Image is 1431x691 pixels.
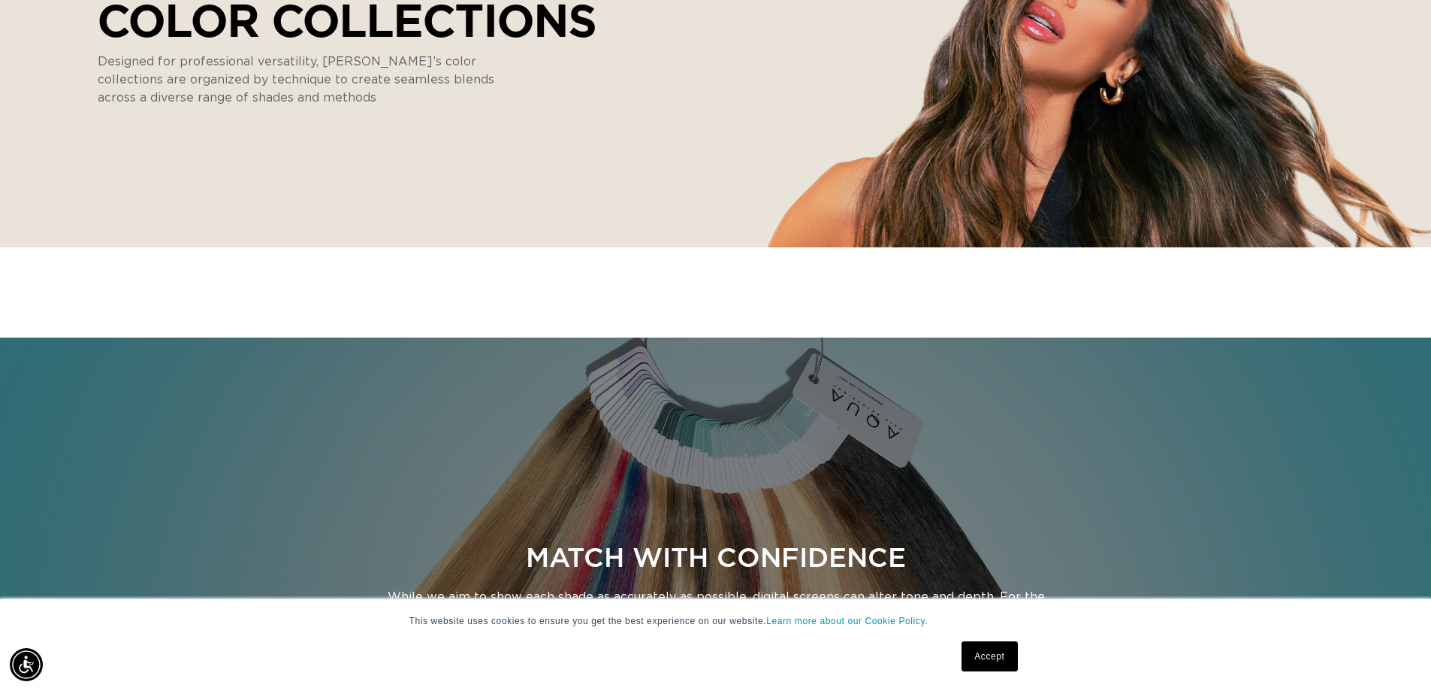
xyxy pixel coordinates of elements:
[98,53,533,107] p: Designed for professional versatility, [PERSON_NAME]’s color collections are organized by techniq...
[10,648,43,681] div: Accessibility Menu
[766,616,928,626] a: Learn more about our Cookie Policy.
[382,541,1050,573] p: MATCH WITH CONFIDENCE
[962,641,1017,671] a: Accept
[409,614,1022,628] p: This website uses cookies to ensure you get the best experience on our website.
[382,588,1050,624] p: While we aim to show each shade as accurately as possible, digital screens can alter tone and dep...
